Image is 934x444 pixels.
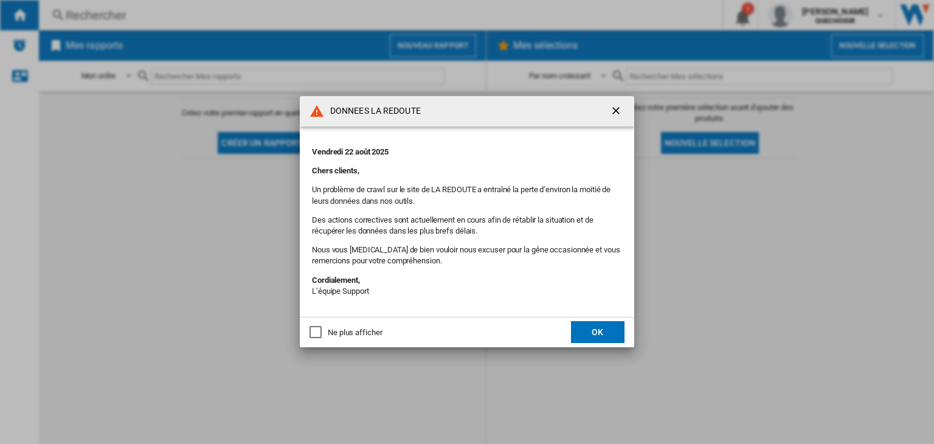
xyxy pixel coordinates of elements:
[312,215,622,237] p: Des actions correctives sont actuellement en cours afin de rétablir la situation et de récupérer ...
[312,276,360,285] strong: Cordialement,
[310,327,382,338] md-checkbox: Ne plus afficher
[324,105,421,117] h4: DONNEES LA REDOUTE
[610,105,624,119] ng-md-icon: getI18NText('BUTTONS.CLOSE_DIALOG')
[328,327,382,338] div: Ne plus afficher
[605,99,629,123] button: getI18NText('BUTTONS.CLOSE_DIALOG')
[571,321,624,343] button: OK
[312,184,622,206] p: Un problème de crawl sur le site de LA REDOUTE a entraîné la perte d’environ la moitié de leurs d...
[312,275,622,297] p: L’équipe Support
[312,147,389,156] strong: Vendredi 22 août 2025
[312,245,622,266] p: Nous vous [MEDICAL_DATA] de bien vouloir nous excuser pour la gêne occasionnée et vous remercions...
[312,166,359,175] strong: Chers clients,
